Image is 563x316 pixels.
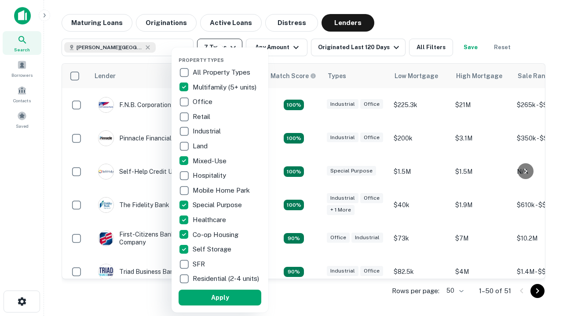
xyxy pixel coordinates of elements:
p: Hospitality [193,170,228,181]
p: Mobile Home Park [193,185,252,196]
span: Property Types [179,57,224,63]
p: All Property Types [193,67,252,78]
p: Multifamily (5+ units) [193,82,258,93]
p: Special Purpose [193,200,244,210]
p: Land [193,141,209,151]
p: Healthcare [193,215,228,225]
p: SFR [193,259,207,269]
button: Apply [179,290,261,305]
p: Mixed-Use [193,156,228,166]
p: Co-op Housing [193,230,240,240]
p: Industrial [193,126,223,136]
iframe: Chat Widget [519,218,563,260]
p: Office [193,97,214,107]
p: Self Storage [193,244,233,255]
p: Residential (2-4 units) [193,273,261,284]
p: Retail [193,111,212,122]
